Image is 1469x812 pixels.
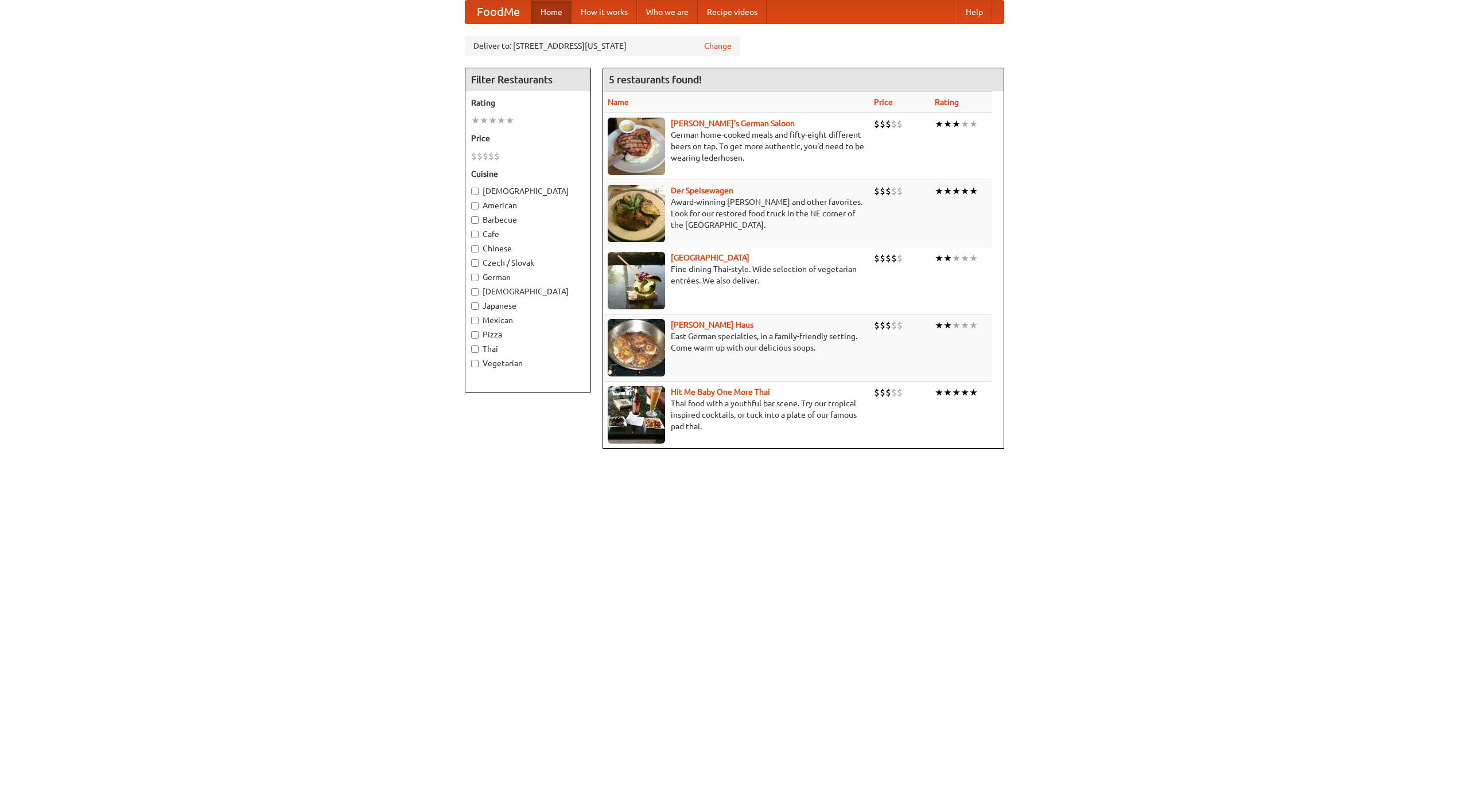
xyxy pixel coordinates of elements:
li: ★ [961,319,969,332]
input: Czech / Slovak [471,259,479,267]
input: Cafe [471,231,479,238]
p: German home-cooked meals and fifty-eight different beers on tap. To get more authentic, you'd nee... [608,129,865,164]
li: ★ [969,252,978,265]
p: Award-winning [PERSON_NAME] and other favorites. Look for our restored food truck in the NE corne... [608,196,865,231]
div: Deliver to: [STREET_ADDRESS][US_STATE] [465,36,740,56]
li: $ [874,118,880,130]
p: Thai food with a youthful bar scene. Try our tropical inspired cocktails, or tuck into a plate of... [608,398,865,432]
a: Name [608,98,629,107]
h4: Filter Restaurants [465,68,590,91]
li: $ [897,252,903,265]
ng-pluralize: 5 restaurants found! [609,74,702,85]
li: $ [885,386,891,399]
li: ★ [506,114,514,127]
a: Rating [935,98,959,107]
label: Czech / Slovak [471,257,585,269]
li: ★ [969,319,978,332]
li: $ [874,252,880,265]
input: Barbecue [471,216,479,224]
li: ★ [952,252,961,265]
p: Fine dining Thai-style. Wide selection of vegetarian entrées. We also deliver. [608,263,865,286]
li: $ [897,118,903,130]
li: ★ [969,386,978,399]
li: ★ [935,319,943,332]
label: Pizza [471,329,585,340]
li: $ [891,118,897,130]
li: ★ [961,118,969,130]
li: ★ [935,386,943,399]
li: ★ [943,319,952,332]
li: ★ [943,386,952,399]
li: ★ [935,118,943,130]
li: ★ [943,252,952,265]
li: ★ [961,185,969,197]
li: $ [880,386,885,399]
input: Mexican [471,317,479,324]
b: Der Speisewagen [671,186,733,195]
li: ★ [969,185,978,197]
label: Japanese [471,300,585,312]
img: babythai.jpg [608,386,665,444]
li: $ [471,150,477,162]
label: Barbecue [471,214,585,226]
li: $ [897,319,903,332]
li: $ [897,386,903,399]
a: [PERSON_NAME]'s German Saloon [671,119,795,128]
li: $ [874,386,880,399]
li: ★ [480,114,488,127]
li: ★ [952,386,961,399]
input: [DEMOGRAPHIC_DATA] [471,288,479,296]
input: Pizza [471,331,479,339]
img: satay.jpg [608,252,665,309]
a: Hit Me Baby One More Thai [671,387,770,397]
li: $ [880,185,885,197]
label: German [471,271,585,283]
li: ★ [952,319,961,332]
label: Chinese [471,243,585,254]
li: $ [891,252,897,265]
label: [DEMOGRAPHIC_DATA] [471,286,585,297]
li: ★ [952,185,961,197]
a: Price [874,98,893,107]
input: Thai [471,345,479,353]
li: $ [477,150,483,162]
li: $ [880,319,885,332]
li: ★ [488,114,497,127]
li: ★ [471,114,480,127]
input: German [471,274,479,281]
h5: Cuisine [471,168,585,180]
li: $ [885,185,891,197]
input: Chinese [471,245,479,252]
a: Recipe videos [698,1,767,24]
input: Vegetarian [471,360,479,367]
li: ★ [952,118,961,130]
a: Help [957,1,992,24]
p: East German specialties, in a family-friendly setting. Come warm up with our delicious soups. [608,331,865,353]
li: ★ [935,185,943,197]
li: ★ [497,114,506,127]
label: [DEMOGRAPHIC_DATA] [471,185,585,197]
li: ★ [961,252,969,265]
li: $ [885,252,891,265]
a: [GEOGRAPHIC_DATA] [671,253,749,262]
li: $ [897,185,903,197]
li: $ [874,319,880,332]
li: $ [891,185,897,197]
input: Japanese [471,302,479,310]
a: How it works [572,1,637,24]
li: ★ [969,118,978,130]
a: Home [531,1,572,24]
img: esthers.jpg [608,118,665,175]
li: $ [885,118,891,130]
li: ★ [943,185,952,197]
a: FoodMe [465,1,531,24]
b: [PERSON_NAME] Haus [671,320,753,329]
input: American [471,202,479,209]
li: $ [885,319,891,332]
li: $ [488,150,494,162]
img: kohlhaus.jpg [608,319,665,376]
label: American [471,200,585,211]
